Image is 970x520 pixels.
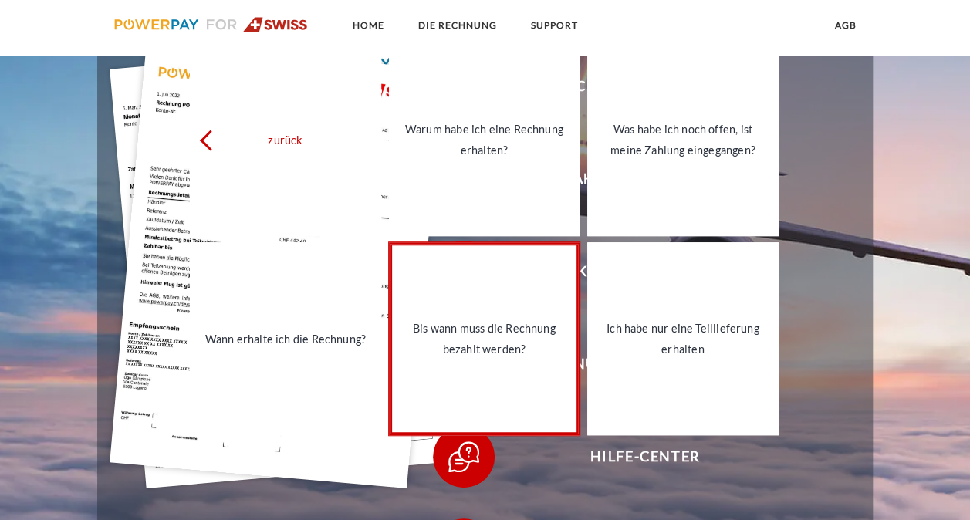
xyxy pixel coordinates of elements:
div: Bis wann muss die Rechnung bezahlt werden? [398,318,570,360]
img: qb_help.svg [444,437,483,476]
div: Was habe ich noch offen, ist meine Zahlung eingegangen? [597,119,769,160]
div: zurück [199,130,371,150]
a: DIE RECHNUNG [405,12,510,39]
img: logo-swiss.svg [114,17,308,32]
a: Was habe ich noch offen, ist meine Zahlung eingegangen? [587,43,779,236]
div: Ich habe nur eine Teillieferung erhalten [597,318,769,360]
a: SUPPORT [518,12,591,39]
button: Hilfe-Center [433,426,834,488]
a: Home [340,12,397,39]
span: Hilfe-Center [456,426,834,488]
div: Warum habe ich eine Rechnung erhalten? [398,119,570,160]
div: Wann erhalte ich die Rechnung? [199,329,371,349]
a: agb [821,12,869,39]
